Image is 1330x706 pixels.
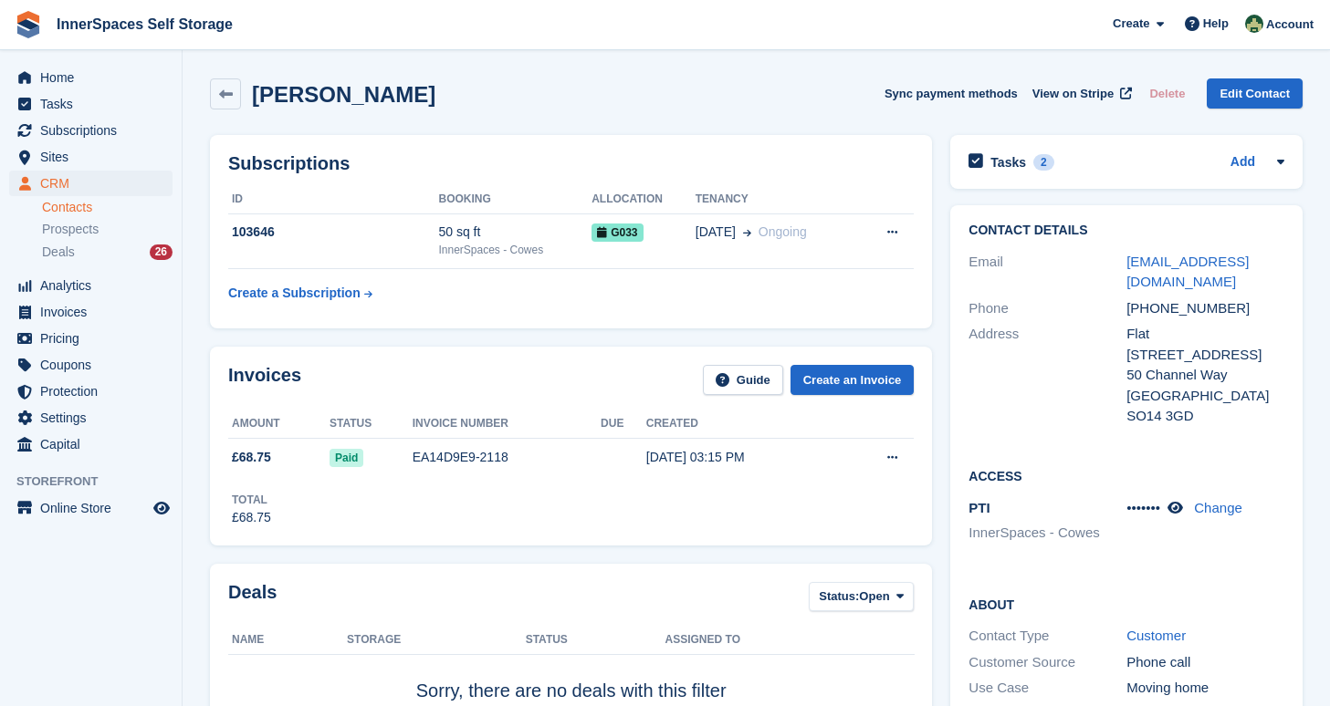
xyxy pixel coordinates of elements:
span: Pricing [40,326,150,351]
h2: Invoices [228,365,301,395]
span: View on Stripe [1032,85,1114,103]
span: Settings [40,405,150,431]
a: menu [9,299,173,325]
img: stora-icon-8386f47178a22dfd0bd8f6a31ec36ba5ce8667c1dd55bd0f319d3a0aa187defe.svg [15,11,42,38]
div: EA14D9E9-2118 [413,448,601,467]
div: Create a Subscription [228,284,361,303]
a: menu [9,326,173,351]
span: Open [859,587,889,606]
span: PTI [969,500,990,515]
a: InnerSpaces Self Storage [49,9,240,39]
li: InnerSpaces - Cowes [969,523,1126,544]
div: 50 Channel Way [1126,365,1284,386]
div: Total [232,492,271,508]
div: £68.75 [232,508,271,527]
th: Status [330,410,413,439]
span: Ongoing [759,224,807,239]
div: Address [969,324,1126,427]
h2: [PERSON_NAME] [252,82,435,107]
span: Storefront [16,472,182,491]
button: Sync payment methods [885,78,1018,109]
th: Due [601,410,646,439]
span: Account [1266,16,1314,34]
button: Status: Open [809,582,914,612]
span: Coupons [40,352,150,378]
a: Edit Contact [1207,78,1303,109]
button: Delete [1142,78,1192,109]
span: Capital [40,431,150,457]
span: Status: [819,587,859,606]
th: Booking [438,185,592,214]
a: View on Stripe [1025,78,1136,109]
span: Protection [40,379,150,404]
a: menu [9,144,173,170]
div: 103646 [228,223,438,242]
th: Tenancy [696,185,858,214]
span: Create [1113,15,1149,33]
span: Deals [42,244,75,261]
th: Invoice number [413,410,601,439]
a: Change [1194,500,1242,515]
div: Contact Type [969,626,1126,647]
span: G033 [592,223,643,242]
span: Sorry, there are no deals with this filter [416,680,727,701]
a: Add [1231,152,1255,173]
span: Subscriptions [40,118,150,143]
a: menu [9,273,173,298]
div: SO14 3GD [1126,406,1284,427]
div: [PHONE_NUMBER] [1126,298,1284,319]
h2: Tasks [990,154,1026,171]
a: menu [9,91,173,117]
th: Storage [347,626,526,655]
a: menu [9,495,173,521]
div: 50 sq ft [438,223,592,242]
div: Flat [STREET_ADDRESS] [1126,324,1284,365]
a: [EMAIL_ADDRESS][DOMAIN_NAME] [1126,254,1249,290]
span: Prospects [42,221,99,238]
h2: Deals [228,582,277,616]
a: Guide [703,365,783,395]
div: Customer Source [969,652,1126,673]
h2: About [969,595,1284,613]
div: Email [969,252,1126,293]
a: Create a Subscription [228,276,372,310]
a: Preview store [151,497,173,519]
div: InnerSpaces - Cowes [438,242,592,258]
div: 26 [150,244,173,260]
div: Phone call [1126,652,1284,673]
h2: Contact Details [969,223,1284,238]
th: Assigned to [665,626,915,655]
span: Sites [40,144,150,170]
div: 2 [1033,154,1054,171]
a: menu [9,431,173,457]
a: Deals 26 [42,243,173,262]
span: Analytics [40,273,150,298]
th: Name [228,626,347,655]
a: Customer [1126,628,1186,643]
a: menu [9,352,173,378]
a: menu [9,171,173,196]
a: menu [9,65,173,90]
span: £68.75 [232,448,271,467]
span: Invoices [40,299,150,325]
div: Moving home [1126,678,1284,699]
th: ID [228,185,438,214]
span: ••••••• [1126,500,1160,515]
th: Amount [228,410,330,439]
span: Online Store [40,495,150,521]
a: menu [9,118,173,143]
span: CRM [40,171,150,196]
span: Paid [330,449,363,467]
span: Tasks [40,91,150,117]
span: Help [1203,15,1229,33]
a: Contacts [42,199,173,216]
img: Paula Amey [1245,15,1263,33]
th: Created [646,410,839,439]
h2: Subscriptions [228,153,914,174]
a: Create an Invoice [791,365,915,395]
span: [DATE] [696,223,736,242]
th: Allocation [592,185,696,214]
div: [DATE] 03:15 PM [646,448,839,467]
div: Use Case [969,678,1126,699]
th: Status [526,626,665,655]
